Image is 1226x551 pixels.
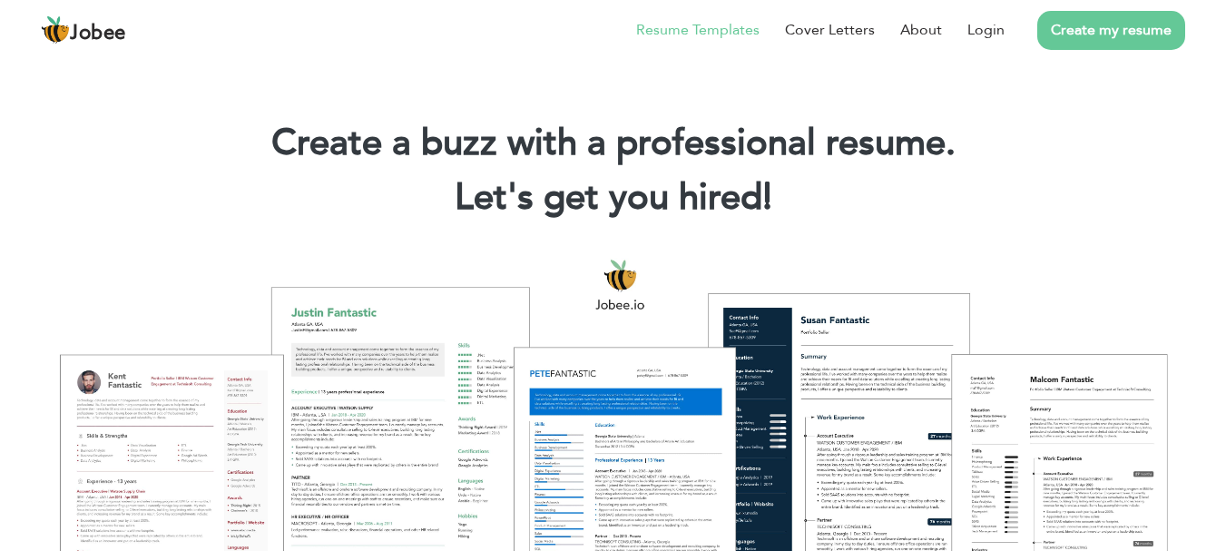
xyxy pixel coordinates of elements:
h1: Create a buzz with a professional resume. [27,120,1199,167]
img: jobee.io [41,15,70,44]
a: About [900,19,942,41]
a: Create my resume [1037,11,1185,50]
span: get you hired! [544,172,772,222]
a: Jobee [41,15,126,44]
a: Resume Templates [636,19,760,41]
span: | [763,172,771,222]
a: Login [967,19,1005,41]
span: Jobee [70,24,126,44]
a: Cover Letters [785,19,875,41]
h2: Let's [27,174,1199,221]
